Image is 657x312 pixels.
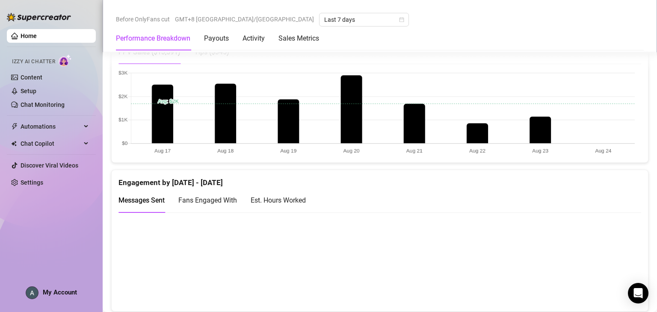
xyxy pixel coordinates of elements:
div: Performance Breakdown [116,33,190,44]
span: Izzy AI Chatter [12,58,55,66]
span: Automations [21,120,81,133]
img: ACg8ocIpWzLmD3A5hmkSZfBJcT14Fg8bFGaqbLo-Z0mqyYAWwTjPNSU=s96-c [26,287,38,299]
div: Est. Hours Worked [251,195,306,206]
a: Discover Viral Videos [21,162,78,169]
img: logo-BBDzfeDw.svg [7,13,71,21]
img: Chat Copilot [11,141,17,147]
div: Engagement by [DATE] - [DATE] [118,170,641,188]
span: thunderbolt [11,123,18,130]
a: Settings [21,179,43,186]
span: Fans Engaged With [178,196,237,204]
div: Activity [243,33,265,44]
a: Home [21,32,37,39]
div: Sales Metrics [278,33,319,44]
div: Open Intercom Messenger [628,283,648,303]
img: AI Chatter [59,54,72,67]
span: Last 7 days [324,13,404,26]
a: Chat Monitoring [21,101,65,108]
span: Before OnlyFans cut [116,13,170,26]
span: Messages Sent [118,196,165,204]
div: Payouts [204,33,229,44]
span: GMT+8 [GEOGRAPHIC_DATA]/[GEOGRAPHIC_DATA] [175,13,314,26]
a: Content [21,74,42,81]
span: Chat Copilot [21,137,81,150]
a: Setup [21,88,36,94]
span: My Account [43,288,77,296]
span: calendar [399,17,404,22]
